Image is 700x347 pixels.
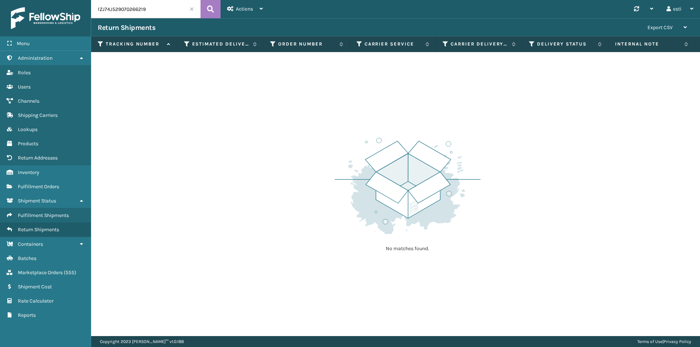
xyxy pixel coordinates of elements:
[18,269,63,276] span: Marketplace Orders
[18,112,58,118] span: Shipping Carriers
[18,155,58,161] span: Return Addresses
[192,41,250,47] label: Estimated Delivery Date
[236,6,253,12] span: Actions
[18,241,43,247] span: Containers
[64,269,76,276] span: ( 555 )
[537,41,595,47] label: Delivery Status
[637,336,691,347] div: |
[18,98,39,104] span: Channels
[18,284,52,290] span: Shipment Cost
[106,41,163,47] label: Tracking Number
[18,84,31,90] span: Users
[18,70,31,76] span: Roles
[18,141,38,147] span: Products
[365,41,422,47] label: Carrier Service
[615,41,681,47] label: Internal Note
[18,55,52,61] span: Administration
[18,198,56,204] span: Shipment Status
[278,41,336,47] label: Order Number
[98,23,155,32] h3: Return Shipments
[18,255,36,261] span: Batches
[451,41,508,47] label: Carrier Delivery Status
[664,339,691,344] a: Privacy Policy
[18,184,59,190] span: Fulfillment Orders
[18,226,59,233] span: Return Shipments
[100,336,184,347] p: Copyright 2023 [PERSON_NAME]™ v 1.0.188
[637,339,662,344] a: Terms of Use
[18,169,39,176] span: Inventory
[18,298,54,304] span: Rate Calculator
[18,126,38,133] span: Lookups
[17,40,30,47] span: Menu
[18,212,69,218] span: Fulfillment Shipments
[11,7,80,29] img: logo
[18,312,36,318] span: Reports
[647,24,673,31] span: Export CSV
